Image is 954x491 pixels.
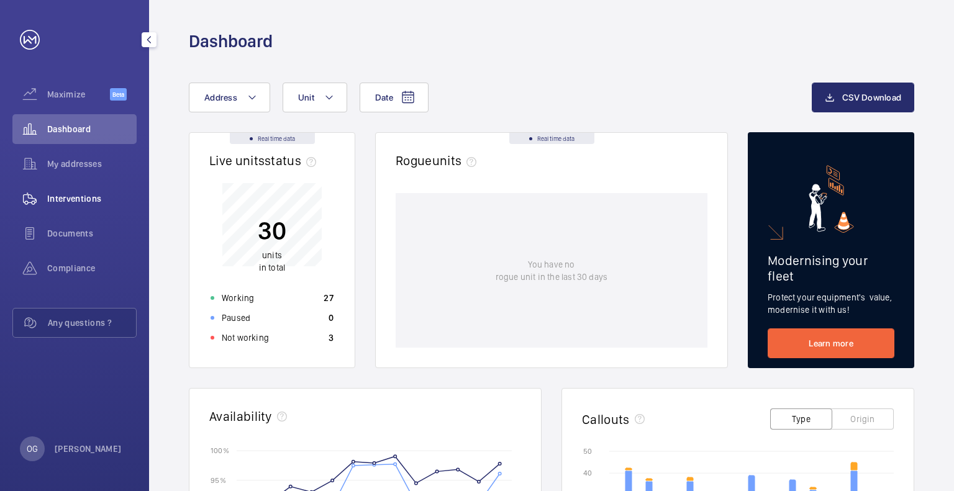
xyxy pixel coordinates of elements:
[222,312,250,324] p: Paused
[768,328,894,358] a: Learn more
[258,215,286,246] p: 30
[809,165,854,233] img: marketing-card.svg
[583,469,592,477] text: 40
[265,153,321,168] span: status
[47,158,137,170] span: My addresses
[298,92,314,102] span: Unit
[432,153,482,168] span: units
[47,88,110,101] span: Maximize
[189,83,270,112] button: Address
[329,331,334,344] p: 3
[211,475,226,484] text: 95 %
[283,83,347,112] button: Unit
[770,408,832,430] button: Type
[324,292,334,304] p: 27
[832,408,894,430] button: Origin
[262,250,282,260] span: units
[768,291,894,316] p: Protect your equipment's value, modernise it with us!
[768,253,894,284] h2: Modernising your fleet
[211,446,229,454] text: 100 %
[47,123,137,135] span: Dashboard
[258,249,286,274] p: in total
[396,153,481,168] h2: Rogue
[842,92,901,102] span: CSV Download
[329,312,334,324] p: 0
[582,412,630,427] h2: Callouts
[189,30,273,53] h1: Dashboard
[48,317,136,329] span: Any questions ?
[375,92,393,102] span: Date
[27,443,38,455] p: OG
[812,83,914,112] button: CSV Download
[47,192,137,205] span: Interventions
[222,331,269,344] p: Not working
[55,443,122,455] p: [PERSON_NAME]
[209,153,321,168] h2: Live units
[204,92,237,102] span: Address
[110,88,127,101] span: Beta
[209,408,272,424] h2: Availability
[509,133,594,144] div: Real time data
[222,292,254,304] p: Working
[230,133,315,144] div: Real time data
[583,447,592,456] text: 50
[360,83,429,112] button: Date
[47,227,137,240] span: Documents
[496,258,607,283] p: You have no rogue unit in the last 30 days
[47,262,137,274] span: Compliance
